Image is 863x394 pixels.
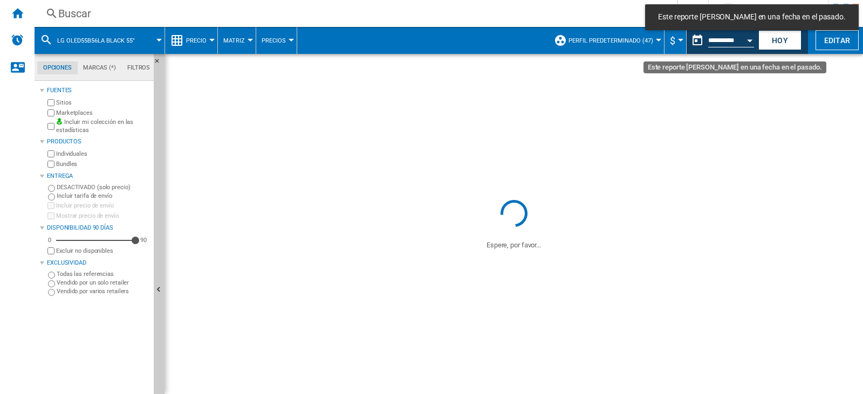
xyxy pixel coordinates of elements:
[57,183,149,191] label: DESACTIVADO (solo precio)
[223,37,245,44] span: Matriz
[57,279,149,287] label: Vendido por un solo retailer
[48,193,55,201] input: Incluir tarifa de envío
[47,120,54,133] input: Incluir mi colección en las estadísticas
[665,27,687,54] md-menu: Currency
[56,109,149,117] label: Marketplaces
[56,247,149,255] label: Excluir no disponibles
[816,30,859,50] button: Editar
[186,27,212,54] button: Precio
[48,185,55,192] input: DESACTIVADO (solo precio)
[47,247,54,254] input: Mostrar precio de envío
[47,109,54,116] input: Marketplaces
[48,280,55,287] input: Vendido por un solo retailer
[569,37,653,44] span: Perfil predeterminado (47)
[58,6,649,21] div: Buscar
[655,12,849,23] span: Este reporte [PERSON_NAME] en una fecha en el pasado.
[56,150,149,158] label: Individuales
[47,172,149,181] div: Entrega
[47,137,149,146] div: Productos
[56,118,149,135] label: Incluir mi colección en las estadísticas
[57,287,149,295] label: Vendido por varios retailers
[56,235,135,246] md-slider: Disponibilidad
[262,37,286,44] span: Precios
[670,27,681,54] button: $
[78,61,122,74] md-tab-item: Marcas (*)
[57,192,149,200] label: Incluir tarifa de envío
[47,224,149,232] div: Disponibilidad 90 Días
[56,99,149,107] label: Sitios
[687,27,756,54] div: Este reporte se basa en una fecha en el pasado.
[687,30,708,51] button: md-calendar
[47,86,149,95] div: Fuentes
[56,118,63,125] img: mysite-bg-18x18.png
[47,99,54,106] input: Sitios
[45,236,54,244] div: 0
[569,27,659,54] button: Perfil predeterminado (47)
[47,202,54,209] input: Incluir precio de envío
[47,150,54,157] input: Individuales
[47,259,149,267] div: Exclusividad
[56,212,149,220] label: Mostrar precio de envío
[154,54,167,73] button: Ocultar
[40,27,159,54] div: LG OLED55B56LA BLACK 55"
[138,236,149,244] div: 90
[670,35,675,46] span: $
[47,161,54,168] input: Bundles
[740,29,759,49] button: Open calendar
[57,37,135,44] span: LG OLED55B56LA BLACK 55"
[487,241,541,249] ng-transclude: Espere, por favor...
[56,202,149,210] label: Incluir precio de envío
[57,270,149,278] label: Todas las referencias
[48,272,55,279] input: Todas las referencias
[48,289,55,296] input: Vendido por varios retailers
[47,212,54,219] input: Mostrar precio de envío
[57,27,146,54] button: LG OLED55B56LA BLACK 55"
[37,61,78,74] md-tab-item: Opciones
[56,160,149,168] label: Bundles
[121,61,156,74] md-tab-item: Filtros
[758,30,802,50] button: Hoy
[170,27,212,54] div: Precio
[223,27,250,54] button: Matriz
[11,33,24,46] img: alerts-logo.svg
[554,27,659,54] div: Perfil predeterminado (47)
[186,37,207,44] span: Precio
[262,27,291,54] button: Precios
